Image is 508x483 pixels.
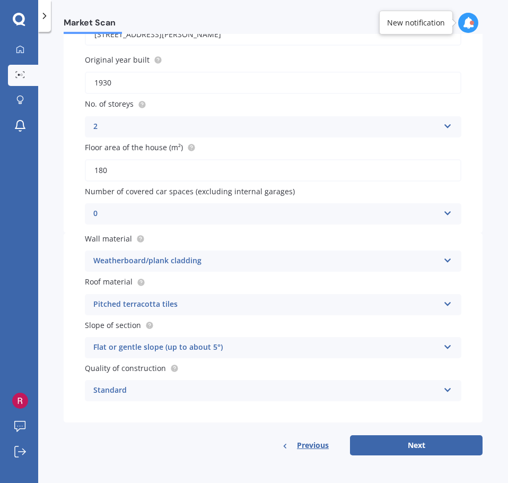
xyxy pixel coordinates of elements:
span: Slope of section [85,320,141,330]
span: Roof material [85,277,133,287]
span: Previous [297,437,329,453]
span: Market Scan [64,18,122,32]
div: Weatherboard/plank cladding [93,255,439,268]
span: Quality of construction [85,363,166,373]
span: Floor area of the house (m²) [85,142,183,152]
div: New notification [387,18,445,28]
div: 2 [93,120,439,133]
img: ACg8ocK6K3_OnW1AdFVS1jfoA41W7EbWH-CFBpY__ZdwMsHSRCf_KNg=s96-c [12,393,28,409]
span: Number of covered car spaces (excluding internal garages) [85,186,295,196]
span: No. of storeys [85,99,134,109]
div: 0 [93,208,439,220]
span: Wall material [85,234,132,244]
button: Next [350,435,483,455]
input: Enter year [85,72,461,94]
div: Standard [93,384,439,397]
input: Enter floor area [85,159,461,182]
div: Pitched terracotta tiles [93,298,439,311]
input: Enter address [85,23,461,46]
div: Flat or gentle slope (up to about 5°) [93,341,439,354]
span: Original year built [85,55,150,65]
